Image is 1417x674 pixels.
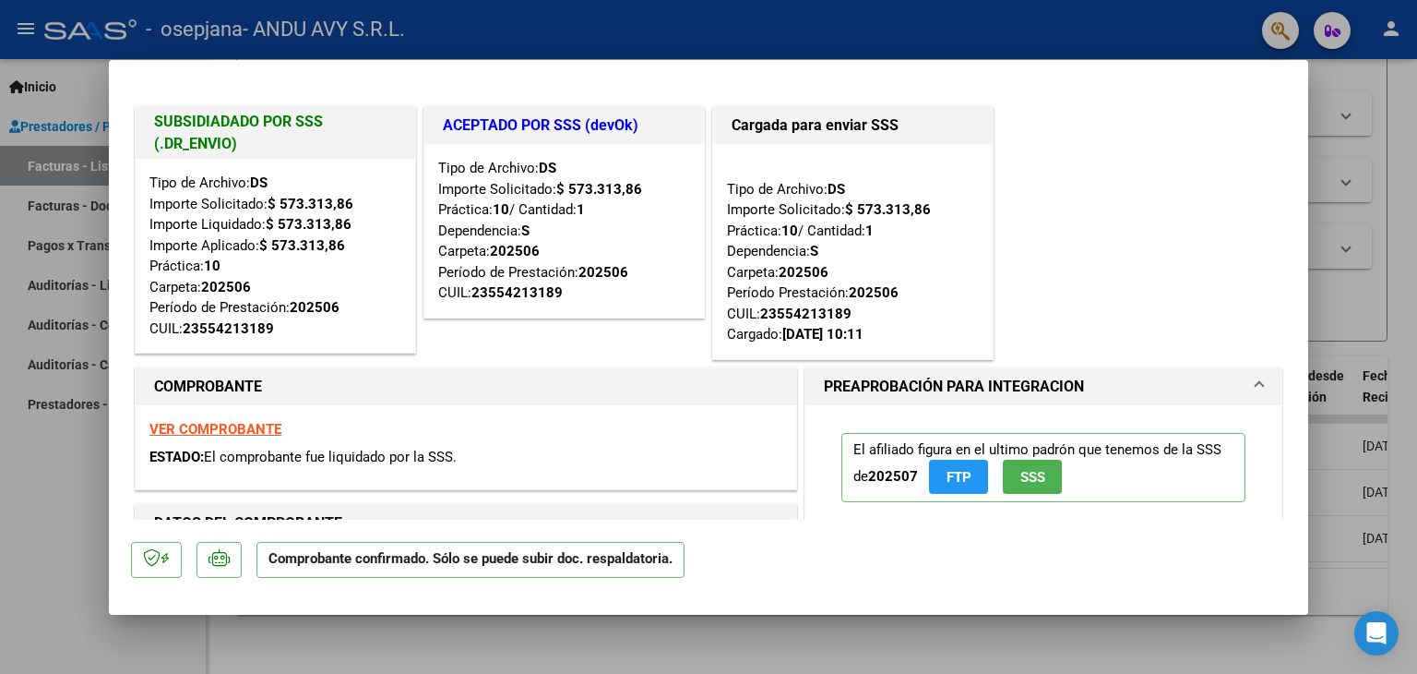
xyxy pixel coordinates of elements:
strong: 10 [781,223,798,239]
h1: Cargada para enviar SSS [732,114,974,137]
div: 23554213189 [471,283,563,304]
strong: $ 573.313,86 [268,196,353,212]
h1: ACEPTADO POR SSS (devOk) [443,114,685,137]
div: Tipo de Archivo: Importe Solicitado: Práctica: / Cantidad: Dependencia: Carpeta: Período de Prest... [438,158,690,304]
strong: COMPROBANTE [154,378,262,395]
button: SSS [1003,460,1062,494]
strong: 202506 [201,279,251,295]
span: FTP [947,469,971,486]
strong: 202506 [849,284,899,301]
strong: 202506 [290,299,339,316]
strong: $ 573.313,86 [259,237,345,254]
strong: 202507 [868,468,918,485]
h1: SUBSIDIADADO POR SSS (.DR_ENVIO) [154,111,397,155]
span: El comprobante fue liquidado por la SSS. [204,449,457,465]
div: Open Intercom Messenger [1354,611,1399,656]
strong: S [810,243,818,259]
strong: S [521,223,530,239]
h1: PREAPROBACIÓN PARA INTEGRACION [824,376,1084,398]
a: VER COMPROBANTE [149,421,281,438]
button: FTP [929,460,988,494]
strong: 202506 [779,264,828,281]
div: Tipo de Archivo: Importe Solicitado: Práctica: / Cantidad: Dependencia: Carpeta: Período Prestaci... [727,158,979,345]
strong: DS [828,181,845,198]
p: Comprobante confirmado. Sólo se puede subir doc. respaldatoria. [256,542,685,578]
strong: $ 573.313,86 [556,181,642,198]
strong: DS [539,160,556,176]
strong: 10 [493,201,509,218]
strong: 10 [204,258,220,274]
strong: 202506 [490,243,540,259]
strong: 1 [865,223,874,239]
strong: 1 [577,201,585,218]
strong: [DATE] 10:11 [782,326,863,343]
div: Tipo de Archivo: Importe Solicitado: Importe Liquidado: Importe Aplicado: Práctica: Carpeta: Perí... [149,173,401,339]
mat-expansion-panel-header: PREAPROBACIÓN PARA INTEGRACION [805,368,1281,405]
div: 23554213189 [183,319,274,340]
strong: $ 573.313,86 [266,216,351,233]
strong: $ 573.313,86 [845,201,931,218]
span: ESTADO: [149,449,204,465]
strong: DATOS DEL COMPROBANTE [154,514,342,532]
strong: 202506 [578,264,628,281]
p: El afiliado figura en el ultimo padrón que tenemos de la SSS de [841,433,1245,502]
div: 23554213189 [760,304,851,325]
strong: DS [250,175,268,191]
span: SSS [1020,469,1045,486]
